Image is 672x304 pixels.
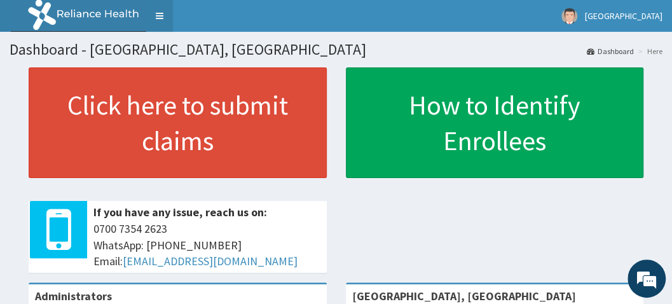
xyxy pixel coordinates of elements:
[352,289,576,303] strong: [GEOGRAPHIC_DATA], [GEOGRAPHIC_DATA]
[585,10,662,22] span: [GEOGRAPHIC_DATA]
[123,254,298,268] a: [EMAIL_ADDRESS][DOMAIN_NAME]
[93,205,267,219] b: If you have any issue, reach us on:
[587,46,634,57] a: Dashboard
[561,8,577,24] img: User Image
[635,46,662,57] li: Here
[346,67,644,178] a: How to Identify Enrollees
[6,184,242,228] textarea: Type your message and hit 'Enter'
[209,6,239,37] div: Minimize live chat window
[74,78,175,207] span: We're online!
[93,221,320,270] span: 0700 7354 2623 WhatsApp: [PHONE_NUMBER] Email:
[35,289,112,303] b: Administrators
[10,41,662,58] h1: Dashboard - [GEOGRAPHIC_DATA], [GEOGRAPHIC_DATA]
[24,64,51,95] img: d_794563401_company_1708531726252_794563401
[29,67,327,178] a: Click here to submit claims
[66,71,214,88] div: Chat with us now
